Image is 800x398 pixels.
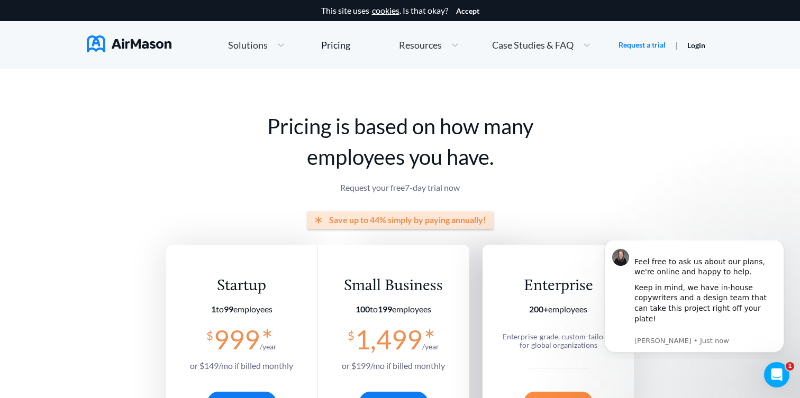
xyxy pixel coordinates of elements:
span: Solutions [228,40,268,50]
a: cookies [372,6,399,15]
span: Case Studies & FAQ [492,40,574,50]
div: Enterprise [497,276,620,296]
span: 1 [786,362,794,371]
iframe: Intercom notifications message [588,240,800,359]
div: Message content [46,6,188,94]
button: Accept cookies [456,7,479,15]
p: Request your free 7 -day trial now [166,183,634,192]
iframe: Intercom live chat [764,362,789,387]
section: employees [342,304,445,314]
section: employees [497,304,620,314]
span: 999 [214,323,260,355]
span: Save up to 44% simply by paying annually! [329,215,486,225]
img: AirMason Logo [87,35,171,52]
p: Message from Holly, sent Just now [46,96,188,105]
span: to [356,304,392,314]
div: Feel free to ask us about our plans, we're online and happy to help. [46,6,188,37]
b: 100 [356,304,370,314]
b: 1 [211,304,216,314]
b: 99 [224,304,233,314]
span: or $ 149 /mo if billed monthly [190,360,293,371]
span: 1,499 [355,323,422,355]
div: Small Business [342,276,445,296]
span: Enterprise-grade, custom-tailored for global organizations [503,332,614,349]
div: Keep in mind, we have in-house copywriters and a design team that can take this project right off... [46,42,188,94]
img: Profile image for Holly [24,8,41,25]
b: 200+ [529,304,548,314]
a: Pricing [321,35,350,54]
div: Pricing [321,40,350,50]
div: Startup [190,276,293,296]
span: $ [206,325,213,342]
a: Login [687,41,705,50]
span: | [675,40,678,50]
h1: Pricing is based on how many employees you have. [166,111,634,172]
span: to [211,304,233,314]
span: $ [348,325,354,342]
section: employees [190,304,293,314]
span: or $ 199 /mo if billed monthly [342,360,445,371]
span: Resources [399,40,442,50]
b: 199 [378,304,392,314]
a: Request a trial [619,40,666,50]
